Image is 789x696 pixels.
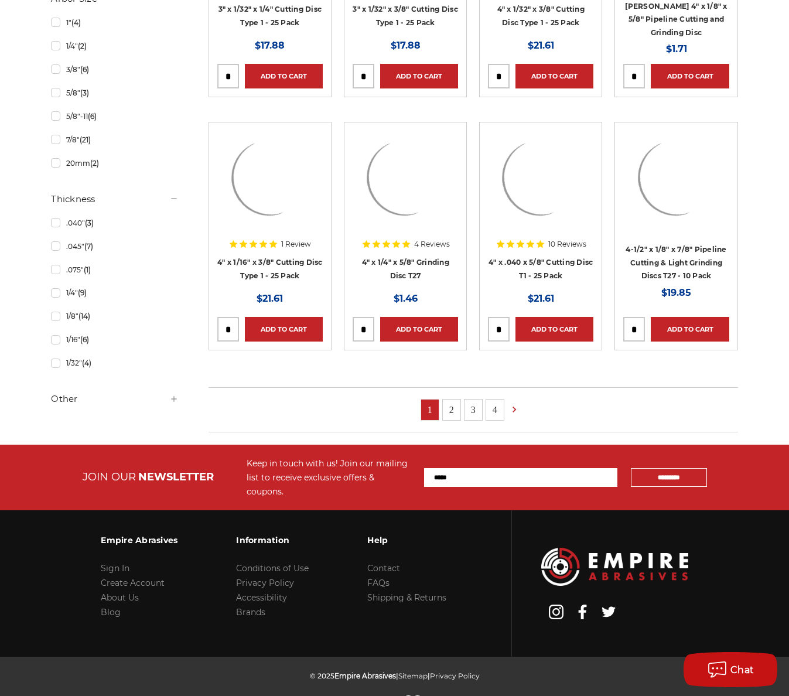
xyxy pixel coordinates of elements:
[236,563,309,574] a: Conditions of Use
[245,64,323,88] a: Add to Cart
[257,293,283,304] span: $21.61
[380,317,458,342] a: Add to Cart
[88,112,97,121] span: (6)
[380,64,458,88] a: Add to Cart
[51,59,179,80] a: 3/8"
[730,664,754,675] span: Chat
[464,400,482,420] a: 3
[334,671,396,680] span: Empire Abrasives
[367,578,390,588] a: FAQs
[391,40,421,51] span: $17.88
[80,65,89,74] span: (6)
[51,106,179,127] a: 5/8"-11
[367,528,446,552] h3: Help
[353,5,458,27] a: 3" x 1/32" x 3/8" Cutting Disc Type 1 - 25 Pack
[51,236,179,257] a: .045"
[80,135,91,144] span: (21)
[82,359,91,367] span: (4)
[310,668,480,683] p: © 2025 | |
[78,312,90,320] span: (14)
[630,131,723,224] img: View of Black Hawk's 4 1/2 inch T27 pipeline disc, showing both front and back of the grinding wh...
[358,131,452,224] img: 4 inch BHA grinding wheels
[51,36,179,56] a: 1/4"
[236,528,309,552] h3: Information
[101,563,129,574] a: Sign In
[236,592,287,603] a: Accessibility
[515,317,593,342] a: Add to Cart
[626,245,726,280] a: 4-1/2" x 1/8" x 7/8" Pipeline Cutting & Light Grinding Discs T27 - 10 Pack
[623,131,729,236] a: View of Black Hawk's 4 1/2 inch T27 pipeline disc, showing both front and back of the grinding wh...
[430,671,480,680] a: Privacy Policy
[51,329,179,350] a: 1/16"
[367,563,400,574] a: Contact
[51,282,179,303] a: 1/4"
[51,213,179,233] a: .040"
[84,265,91,274] span: (1)
[51,83,179,103] a: 5/8"
[367,592,446,603] a: Shipping & Returns
[541,548,688,585] img: Empire Abrasives Logo Image
[101,607,121,617] a: Blog
[281,241,311,248] span: 1 Review
[488,131,593,236] a: 4 inch cut off wheel for angle grinder
[625,2,727,37] a: [PERSON_NAME] 4" x 1/8" x 5/8" Pipeline Cutting and Grinding Disc
[528,293,554,304] span: $21.61
[51,129,179,150] a: 7/8"
[83,470,136,483] span: JOIN OUR
[394,293,418,304] span: $1.46
[51,392,179,406] h5: Other
[217,258,323,280] a: 4" x 1/16" x 3/8" Cutting Disc Type 1 - 25 Pack
[362,258,449,280] a: 4" x 1/4" x 5/8" Grinding Disc T27
[84,242,93,251] span: (7)
[51,192,179,206] h5: Thickness
[443,400,460,420] a: 2
[414,241,450,248] span: 4 Reviews
[255,40,285,51] span: $17.88
[666,43,687,54] span: $1.71
[71,18,81,27] span: (4)
[51,306,179,326] a: 1/8"
[80,335,89,344] span: (6)
[217,131,323,236] a: 4" x 1/16" x 3/8" Cutting Disc
[85,219,94,227] span: (3)
[515,64,593,88] a: Add to Cart
[51,260,179,280] a: .075"
[223,131,317,224] img: 4" x 1/16" x 3/8" Cutting Disc
[486,400,504,420] a: 4
[51,153,179,173] a: 20mm
[489,258,593,280] a: 4" x .040 x 5/8" Cutting Disc T1 - 25 Pack
[494,131,588,224] img: 4 inch cut off wheel for angle grinder
[101,528,177,552] h3: Empire Abrasives
[548,241,586,248] span: 10 Reviews
[247,456,412,499] div: Keep in touch with us! Join our mailing list to receive exclusive offers & coupons.
[245,317,323,342] a: Add to Cart
[651,64,729,88] a: Add to Cart
[661,287,691,298] span: $19.85
[353,131,458,236] a: 4 inch BHA grinding wheels
[51,12,179,33] a: 1"
[236,578,294,588] a: Privacy Policy
[398,671,428,680] a: Sitemap
[78,288,87,297] span: (9)
[236,607,265,617] a: Brands
[101,578,165,588] a: Create Account
[651,317,729,342] a: Add to Cart
[78,42,87,50] span: (2)
[138,470,214,483] span: NEWSLETTER
[421,400,439,420] a: 1
[90,159,99,168] span: (2)
[218,5,322,27] a: 3" x 1/32" x 1/4" Cutting Disc Type 1 - 25 Pack
[497,5,585,27] a: 4" x 1/32" x 3/8" Cutting Disc Type 1 - 25 Pack
[684,652,777,687] button: Chat
[101,592,139,603] a: About Us
[80,88,89,97] span: (3)
[51,353,179,373] a: 1/32"
[528,40,554,51] span: $21.61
